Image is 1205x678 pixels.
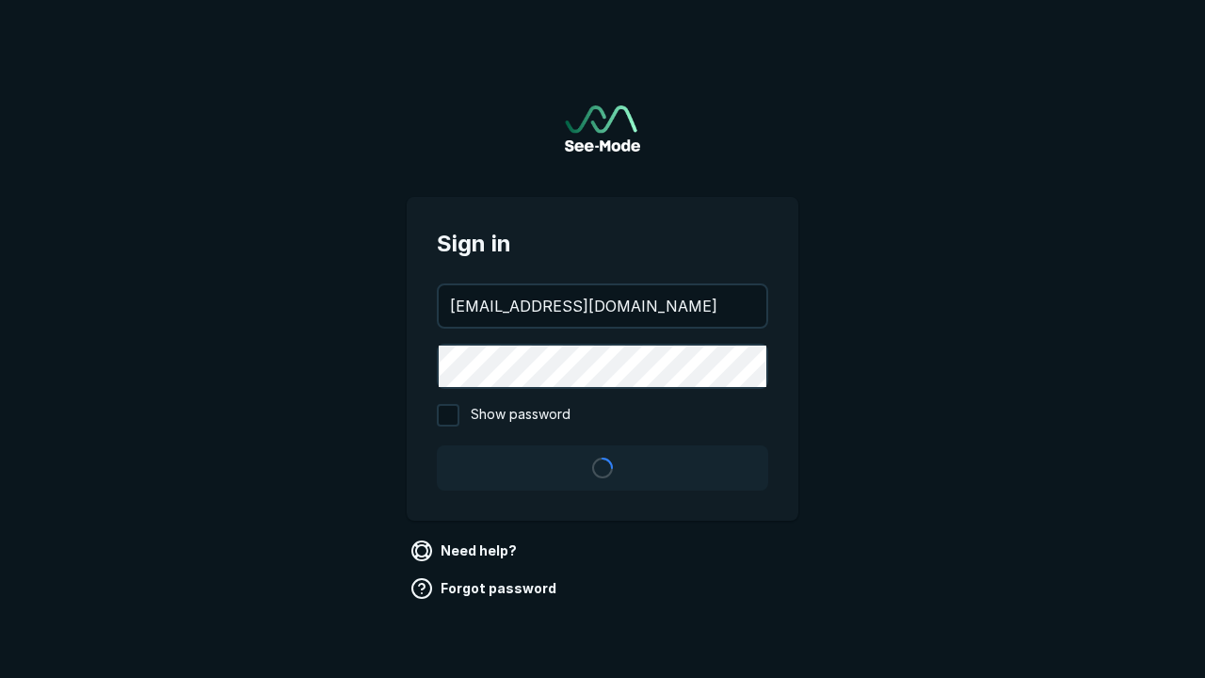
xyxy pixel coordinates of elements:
a: Need help? [407,536,524,566]
input: your@email.com [439,285,766,327]
a: Go to sign in [565,105,640,152]
img: See-Mode Logo [565,105,640,152]
span: Show password [471,404,570,427]
a: Forgot password [407,573,564,604]
span: Sign in [437,227,768,261]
